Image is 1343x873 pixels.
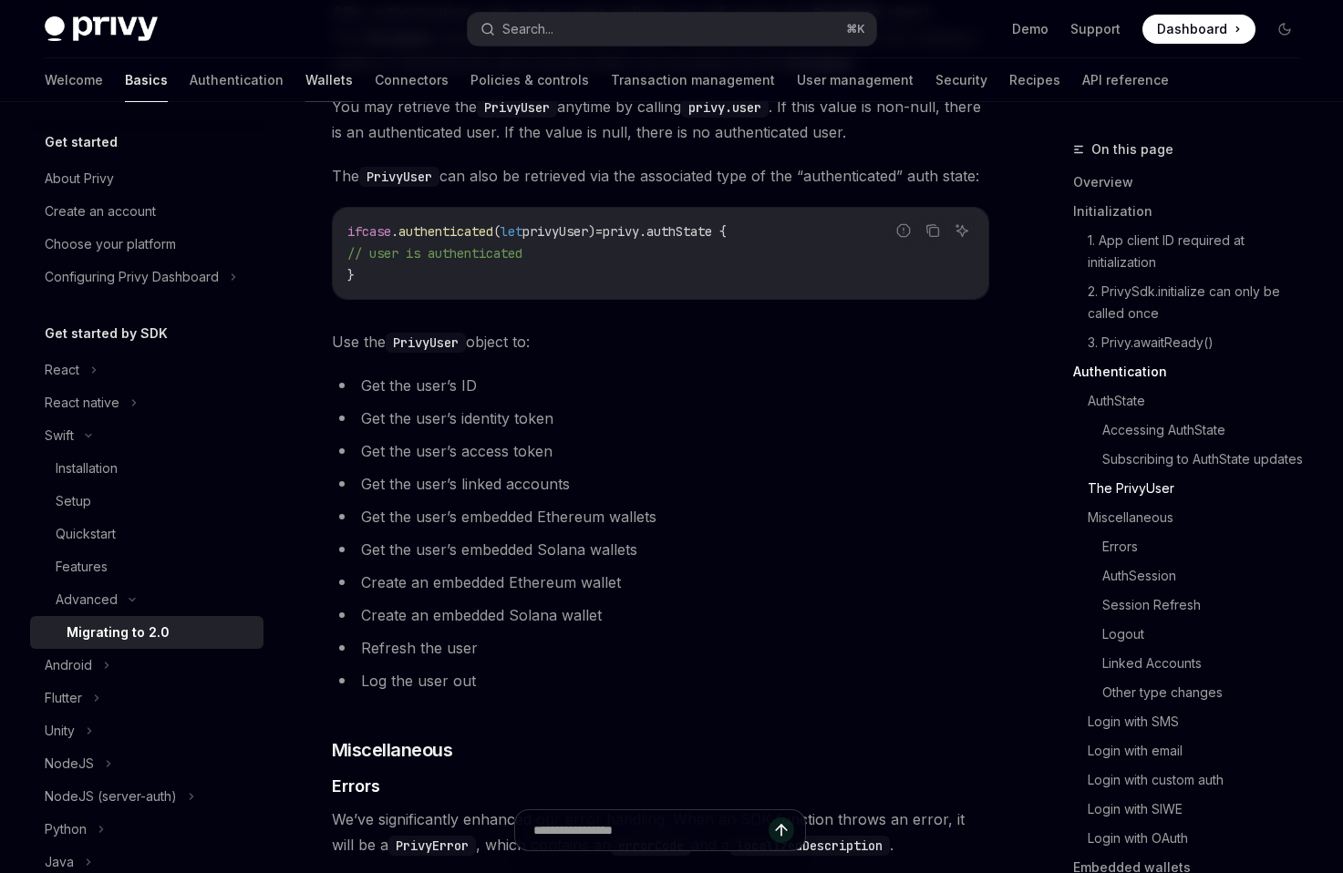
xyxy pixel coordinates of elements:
a: Support [1070,20,1121,38]
code: PrivyUser [359,167,439,187]
span: You may retrieve the anytime by calling . If this value is non-null, there is an authenticated us... [332,94,989,145]
span: = [595,223,603,240]
a: Policies & controls [470,58,589,102]
li: Get the user’s ID [332,373,989,398]
div: Java [45,851,74,873]
a: Login with custom auth [1088,765,1314,795]
a: Transaction management [611,58,775,102]
span: The can also be retrieved via the associated type of the “authenticated” auth state: [332,163,989,189]
div: Unity [45,720,75,742]
a: Login with SMS [1088,707,1314,736]
span: Dashboard [1157,20,1227,38]
a: Connectors [375,58,449,102]
a: Linked Accounts [1102,649,1314,678]
span: case [362,223,391,240]
a: AuthSession [1102,561,1314,591]
div: Create an account [45,200,156,222]
div: React [45,359,79,381]
div: Python [45,818,87,840]
code: PrivyUser [386,333,466,353]
a: Session Refresh [1102,591,1314,620]
div: Configuring Privy Dashboard [45,266,219,288]
a: Demo [1012,20,1049,38]
a: Login with SIWE [1088,795,1314,824]
span: privy.authState { [603,223,727,240]
li: Get the user’s linked accounts [332,471,989,497]
li: Get the user’s access token [332,438,989,464]
a: 3. Privy.awaitReady() [1088,328,1314,357]
div: Advanced [56,589,118,611]
div: Setup [56,490,91,512]
span: let [501,223,522,240]
li: Create an embedded Ethereum wallet [332,570,989,595]
a: AuthState [1088,386,1314,416]
a: Logout [1102,620,1314,649]
span: Use the object to: [332,329,989,354]
span: // user is authenticated [347,245,522,262]
span: ⌘ K [846,22,865,36]
div: NodeJS (server-auth) [45,786,177,807]
span: ( [493,223,501,240]
a: Other type changes [1102,678,1314,707]
a: Wallets [305,58,353,102]
code: PrivyUser [477,98,557,118]
a: 2. PrivySdk.initialize can only be called once [1088,277,1314,328]
button: Copy the contents from the code block [921,219,945,242]
div: React native [45,392,119,414]
button: Search...⌘K [468,13,876,46]
img: dark logo [45,16,158,42]
a: Quickstart [30,518,263,550]
div: Flutter [45,687,82,709]
button: Ask AI [950,219,974,242]
a: Authentication [190,58,284,102]
div: NodeJS [45,753,94,775]
a: Migrating to 2.0 [30,616,263,649]
li: Get the user’s identity token [332,406,989,431]
span: if [347,223,362,240]
span: Errors [332,774,380,798]
a: API reference [1082,58,1169,102]
a: Recipes [1009,58,1060,102]
a: Accessing AuthState [1102,416,1314,445]
span: Miscellaneous [332,737,453,763]
a: Subscribing to AuthState updates [1102,445,1314,474]
div: About Privy [45,168,114,190]
a: Initialization [1073,197,1314,226]
a: 1. App client ID required at initialization [1088,226,1314,277]
a: Login with email [1088,736,1314,765]
a: Welcome [45,58,103,102]
a: The PrivyUser [1088,474,1314,503]
a: Installation [30,452,263,485]
a: Errors [1102,532,1314,561]
a: Setup [30,485,263,518]
div: Migrating to 2.0 [67,621,170,643]
a: Security [935,58,987,102]
div: Swift [45,425,74,447]
li: Log the user out [332,668,989,693]
li: Refresh the user [332,635,989,661]
button: Send message [769,817,794,843]
h5: Get started by SDK [45,323,168,344]
span: On this page [1091,139,1173,160]
div: Choose your platform [45,233,176,255]
a: Overview [1073,168,1314,197]
button: Toggle dark mode [1270,15,1299,44]
a: Basics [125,58,168,102]
a: Dashboard [1142,15,1255,44]
a: Authentication [1073,357,1314,386]
code: privy.user [681,98,769,118]
span: . [391,223,398,240]
li: Get the user’s embedded Solana wallets [332,537,989,562]
h5: Get started [45,131,118,153]
div: Search... [502,18,553,40]
a: Login with OAuth [1088,824,1314,853]
span: } [347,267,355,283]
a: Create an account [30,195,263,228]
button: Report incorrect code [892,219,915,242]
a: Miscellaneous [1088,503,1314,532]
div: Quickstart [56,523,116,545]
span: privyUser) [522,223,595,240]
li: Get the user’s embedded Ethereum wallets [332,504,989,529]
a: About Privy [30,162,263,195]
a: User management [797,58,914,102]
